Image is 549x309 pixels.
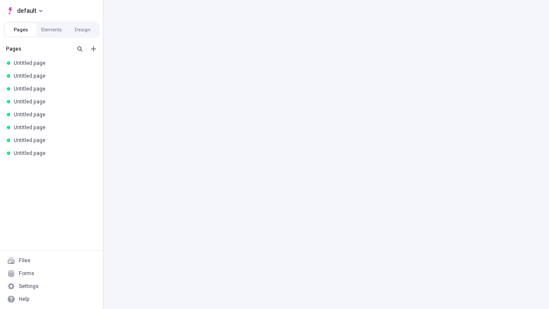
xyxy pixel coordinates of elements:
div: Untitled page [14,85,93,92]
div: Files [19,257,30,264]
div: Untitled page [14,98,93,105]
button: Select site [3,4,46,17]
div: Untitled page [14,73,93,79]
span: default [17,6,36,16]
button: Add new [88,44,99,54]
div: Settings [19,283,39,290]
button: Pages [5,23,36,36]
div: Help [19,296,30,303]
div: Untitled page [14,111,93,118]
button: Design [67,23,98,36]
button: Elements [36,23,67,36]
div: Untitled page [14,60,93,67]
div: Forms [19,270,34,277]
div: Untitled page [14,124,93,131]
div: Untitled page [14,137,93,144]
div: Pages [6,45,71,52]
div: Untitled page [14,150,93,157]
